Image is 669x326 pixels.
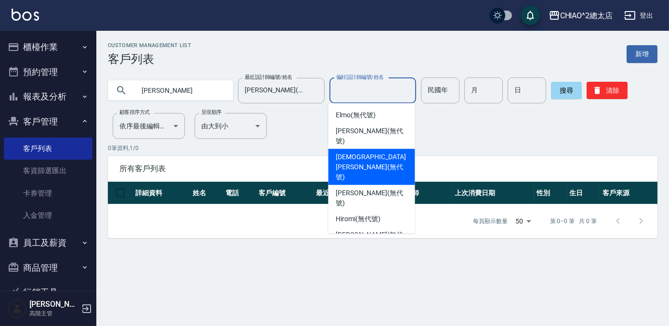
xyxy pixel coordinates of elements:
[551,82,582,99] button: 搜尋
[4,182,92,204] a: 卡券管理
[4,255,92,280] button: 商品管理
[4,280,92,305] button: 行銷工具
[473,217,508,226] p: 每頁顯示數量
[190,182,223,204] th: 姓名
[534,182,567,204] th: 性別
[336,74,384,81] label: 偏好設計師編號/姓名
[4,230,92,255] button: 員工及薪資
[336,230,407,250] span: [PERSON_NAME] (無代號)
[560,10,613,22] div: CHIAO^2總太店
[113,113,185,139] div: 依序最後編輯時間
[600,182,657,204] th: 客戶來源
[201,109,222,116] label: 呈現順序
[336,214,380,224] span: Hiromi (無代號)
[383,182,452,204] th: 偏好設計師
[29,309,79,318] p: 高階主管
[314,182,383,204] th: 最近設計師
[4,204,92,226] a: 入金管理
[4,84,92,109] button: 報表及分析
[108,42,191,49] h2: Customer Management List
[567,182,600,204] th: 生日
[119,109,150,116] label: 顧客排序方式
[521,6,540,25] button: save
[4,138,92,160] a: 客戶列表
[108,52,191,66] h3: 客戶列表
[620,7,657,25] button: 登出
[133,182,190,204] th: 詳細資料
[550,217,597,226] p: 第 0–0 筆 共 0 筆
[195,113,267,139] div: 由大到小
[108,144,657,152] p: 0 筆資料, 1 / 0
[4,109,92,134] button: 客戶管理
[627,45,657,63] a: 新增
[545,6,617,25] button: CHIAO^2總太店
[256,182,314,204] th: 客戶編號
[135,77,225,103] input: 搜尋關鍵字
[223,182,257,204] th: 電話
[12,9,39,21] img: Logo
[336,188,407,208] span: [PERSON_NAME] (無代號)
[4,60,92,85] button: 預約管理
[4,35,92,60] button: 櫃檯作業
[512,208,535,234] div: 50
[119,164,646,174] span: 所有客戶列表
[336,152,407,182] span: [DEMOGRAPHIC_DATA][PERSON_NAME] (無代號)
[587,82,628,99] button: 清除
[245,74,292,81] label: 最近設計師編號/姓名
[336,126,407,146] span: [PERSON_NAME] (無代號)
[4,160,92,182] a: 客資篩選匯出
[29,300,79,309] h5: [PERSON_NAME]
[452,182,534,204] th: 上次消費日期
[8,299,27,318] img: Person
[336,110,376,120] span: Elmo (無代號)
